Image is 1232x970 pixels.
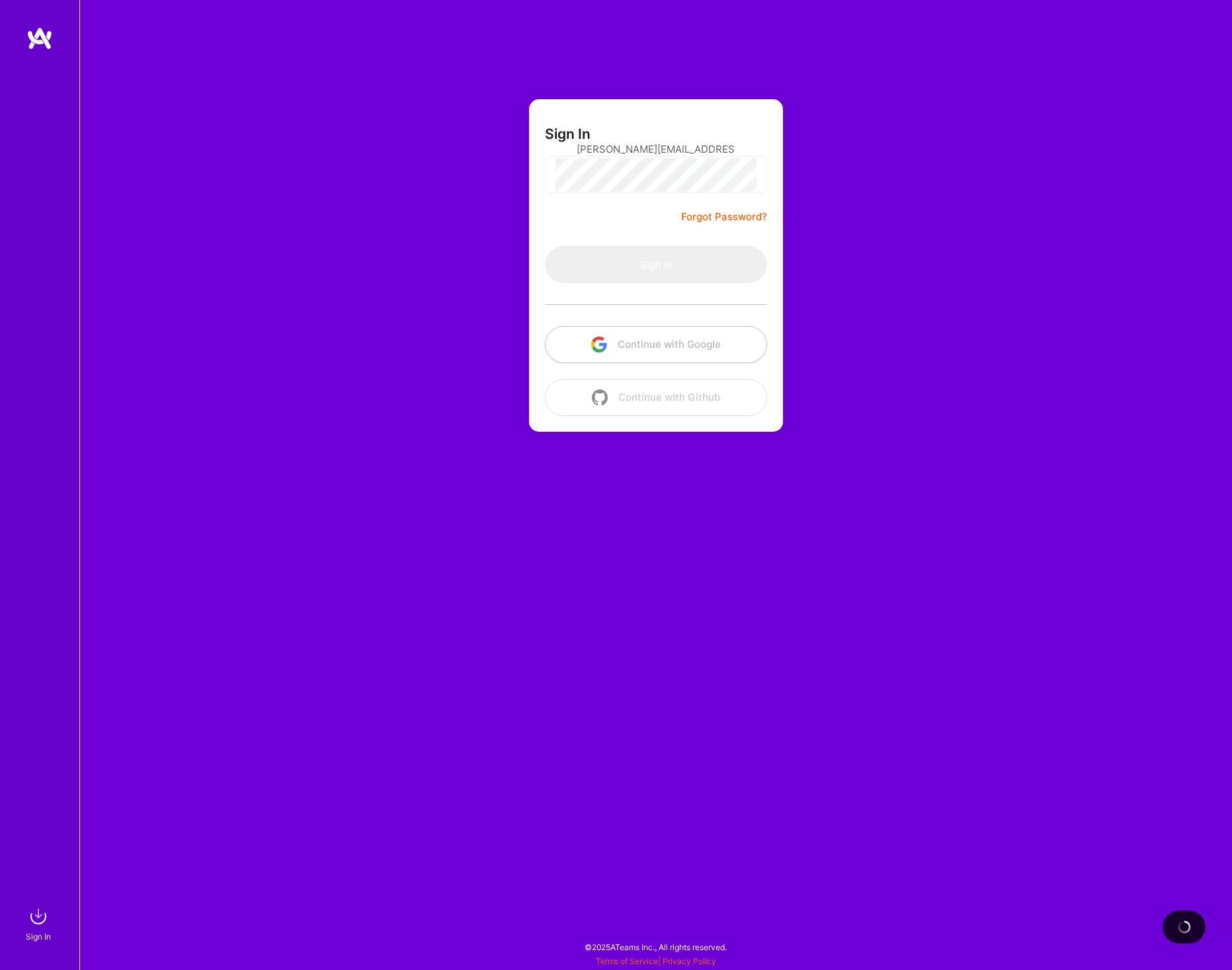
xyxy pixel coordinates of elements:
input: Email... [577,132,735,166]
a: Terms of Service [596,956,658,966]
img: icon [591,337,607,352]
button: Continue with Google [545,326,767,363]
img: icon [592,389,608,405]
img: sign in [25,903,52,930]
h3: Sign In [545,126,591,142]
span: | [596,956,716,966]
a: sign inSign In [28,903,52,944]
a: Privacy Policy [663,956,716,966]
div: Sign In [26,930,51,944]
a: Forgot Password? [681,209,767,225]
img: logo [26,26,53,50]
img: loading [1177,920,1192,934]
button: Continue with Github [545,379,767,416]
div: © 2025 ATeams Inc., All rights reserved. [79,930,1232,963]
button: Sign In [545,246,767,283]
